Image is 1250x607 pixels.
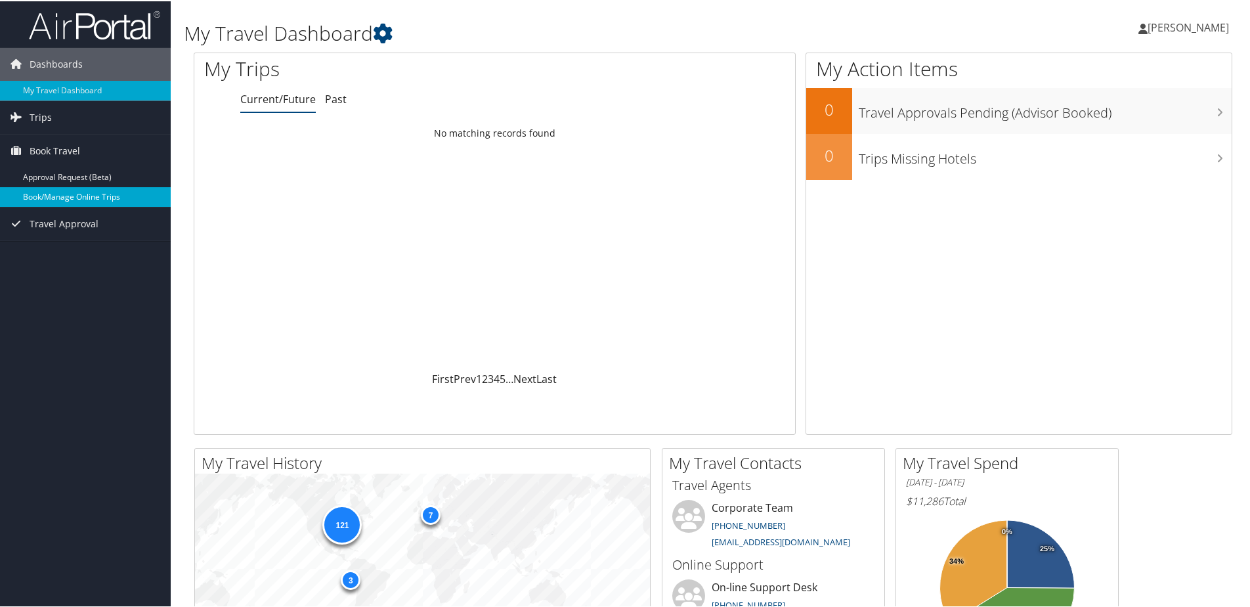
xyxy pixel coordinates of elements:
h3: Trips Missing Hotels [859,142,1232,167]
a: [EMAIL_ADDRESS][DOMAIN_NAME] [712,535,850,547]
div: 3 [341,569,360,589]
div: 121 [322,503,362,543]
td: No matching records found [194,120,795,144]
span: $11,286 [906,493,943,507]
a: 0Travel Approvals Pending (Advisor Booked) [806,87,1232,133]
span: [PERSON_NAME] [1148,19,1229,34]
h2: My Travel Spend [903,451,1118,473]
a: 4 [494,371,500,385]
h2: My Travel Contacts [669,451,884,473]
li: Corporate Team [666,499,881,552]
h3: Travel Approvals Pending (Advisor Booked) [859,96,1232,121]
h1: My Action Items [806,54,1232,81]
span: Travel Approval [30,206,98,239]
h1: My Trips [204,54,535,81]
h3: Online Support [672,554,874,573]
a: 2 [482,371,488,385]
a: [PHONE_NUMBER] [712,518,785,530]
a: Next [513,371,536,385]
h6: [DATE] - [DATE] [906,475,1108,487]
h2: 0 [806,97,852,120]
a: Last [536,371,557,385]
h3: Travel Agents [672,475,874,493]
a: 1 [476,371,482,385]
a: Current/Future [240,91,316,105]
tspan: 0% [1002,527,1012,535]
span: Dashboards [30,47,83,79]
h2: 0 [806,143,852,166]
a: 0Trips Missing Hotels [806,133,1232,179]
span: Book Travel [30,133,80,166]
a: First [432,371,454,385]
h2: My Travel History [202,451,650,473]
div: 7 [421,503,441,523]
tspan: 34% [949,556,964,564]
a: [PERSON_NAME] [1138,7,1242,46]
span: Trips [30,100,52,133]
span: … [506,371,513,385]
h6: Total [906,493,1108,507]
img: airportal-logo.png [29,9,160,39]
a: Prev [454,371,476,385]
a: 5 [500,371,506,385]
h1: My Travel Dashboard [184,18,890,46]
a: Past [325,91,347,105]
a: 3 [488,371,494,385]
tspan: 25% [1040,544,1054,552]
